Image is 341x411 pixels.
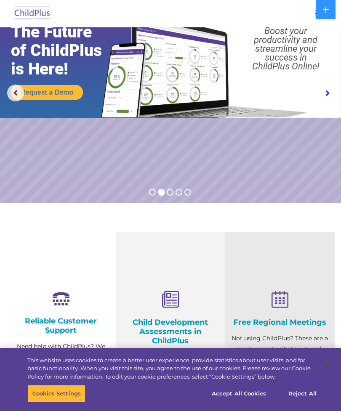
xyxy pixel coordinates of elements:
rs-layer: Boost your productivity and streamline your success in ChildPlus Online! [235,27,336,71]
h4: Reliable Customer Support [13,316,109,335]
button: Cookies Settings [28,385,85,403]
h4: Free Regional Meetings [232,318,328,327]
rs-layer: The Future of ChildPlus is Here! [11,23,120,78]
img: ChildPlus by Procare Solutions [13,4,52,24]
div: This website uses cookies to create a better user experience, provide statistics about user visit... [27,356,317,381]
button: Close [318,352,337,371]
p: Not using ChildPlus? These are a great opportunity to network and learn from ChildPlus users. Fin... [232,333,328,386]
button: Accept All Cookies [207,385,271,403]
a: Request a Demo [11,85,83,100]
button: Reject All [276,385,329,403]
h4: Child Development Assessments in ChildPlus [122,318,219,345]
